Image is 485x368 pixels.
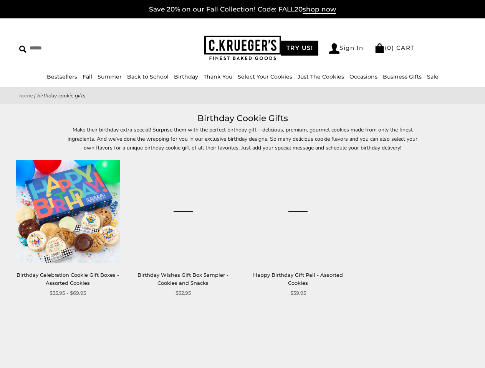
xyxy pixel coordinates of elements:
a: Happy Birthday Gift Pail - Assorted Cookies [246,160,350,263]
a: Occasions [349,73,377,80]
img: Bag [374,43,385,53]
nav: breadcrumbs [19,91,466,100]
a: Sign In [329,43,364,54]
a: Bestsellers [47,73,77,80]
img: Search [19,46,26,53]
a: Sale [427,73,439,80]
a: Fall [83,73,92,80]
a: Birthday Wishes Gift Box Sampler - Cookies and Snacks [137,272,228,286]
img: Account [329,43,339,54]
a: Select Your Cookies [238,73,292,80]
span: 0 [387,44,392,51]
span: $35.95 - $69.95 [50,289,86,297]
input: Search [19,42,121,54]
a: Birthday Celebration Cookie Gift Boxes - Assorted Cookies [17,272,119,286]
a: Back to School [127,73,169,80]
img: C.KRUEGER'S [204,36,281,61]
h1: Birthday Cookie Gifts [31,112,454,125]
a: Home [19,92,33,99]
p: Make their birthday extra special! Surprise them with the perfect birthday gift – delicious, prem... [66,125,419,152]
span: shop now [303,5,336,14]
a: Summer [98,73,122,80]
a: Just The Cookies [298,73,344,80]
img: Birthday Celebration Cookie Gift Boxes - Assorted Cookies [16,160,120,263]
span: | [34,92,36,99]
a: Thank You [204,73,232,80]
a: Business Gifts [383,73,422,80]
span: Birthday Cookie Gifts [37,92,86,99]
a: Happy Birthday Gift Pail - Assorted Cookies [253,272,343,286]
span: $32.95 [175,289,191,297]
a: Birthday [174,73,198,80]
a: (0) CART [374,44,415,51]
a: Save 20% on our Fall Collection! Code: FALL20shop now [149,5,336,14]
span: $39.95 [290,289,306,297]
a: TRY US! [281,41,319,56]
a: Birthday Wishes Gift Box Sampler - Cookies and Snacks [131,160,235,263]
